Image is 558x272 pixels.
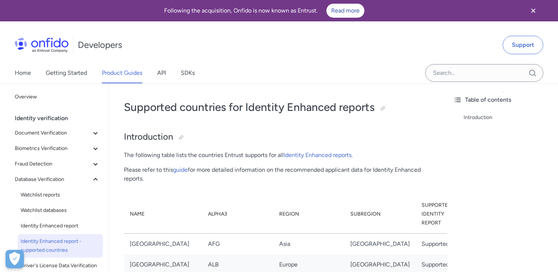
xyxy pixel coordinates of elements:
a: Identity Enhanced report [18,219,103,233]
td: [GEOGRAPHIC_DATA] [344,233,416,254]
span: Fraud Detection [15,160,91,168]
a: Home [15,63,31,83]
input: Onfido search input field [425,64,543,82]
a: Getting Started [46,63,87,83]
svg: Close banner [529,6,538,15]
a: Identity Enhanced reports [284,151,351,158]
td: AFG [202,233,273,254]
div: Cookie Preferences [6,250,24,268]
a: Overview [12,90,103,104]
th: Alpha3 [202,195,273,234]
button: Open Preferences [6,250,24,268]
span: Identity Enhanced report [21,222,100,230]
button: Document Verification [12,126,103,140]
h2: Introduction [124,131,433,143]
div: Following the acquisition, Onfido is now known as Entrust. [9,4,520,18]
img: Onfido Logo [15,38,69,52]
a: Identity Enhanced report - supported countries [18,234,103,258]
button: Fraud Detection [12,157,103,171]
div: Identity verification [15,111,106,126]
a: Read more [326,4,364,18]
a: SDKs [181,63,195,83]
span: Database Verification [15,175,91,184]
button: Biometrics Verification [12,141,103,156]
button: Close banner [520,1,547,20]
span: Document Verification [15,129,91,137]
a: API [157,63,166,83]
th: Supported Identity Report [416,195,461,234]
a: Watchlist databases [18,203,103,218]
span: Overview [15,93,100,101]
a: Product Guides [102,63,142,83]
span: Watchlist databases [21,206,100,215]
a: Support [503,36,543,54]
a: Watchlist reports [18,188,103,202]
span: Watchlist reports [21,191,100,199]
span: Identity Enhanced report - supported countries [21,237,100,255]
th: Region [273,195,344,234]
td: Asia [273,233,344,254]
span: Biometrics Verification [15,144,91,153]
p: The following table lists the countries Entrust supports for all . [124,151,433,160]
a: Introduction [464,113,552,122]
button: Database Verification [12,172,103,187]
a: guide [173,166,188,173]
td: [GEOGRAPHIC_DATA] [124,233,202,254]
div: Table of contents [453,95,552,104]
td: Supported [416,233,461,254]
h1: Supported countries for Identity Enhanced reports [124,100,433,115]
th: Name [124,195,202,234]
p: Please refer to this for more detailed information on the recommended applicant data for Identity... [124,165,433,183]
th: Subregion [344,195,416,234]
h1: Developers [78,39,122,51]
